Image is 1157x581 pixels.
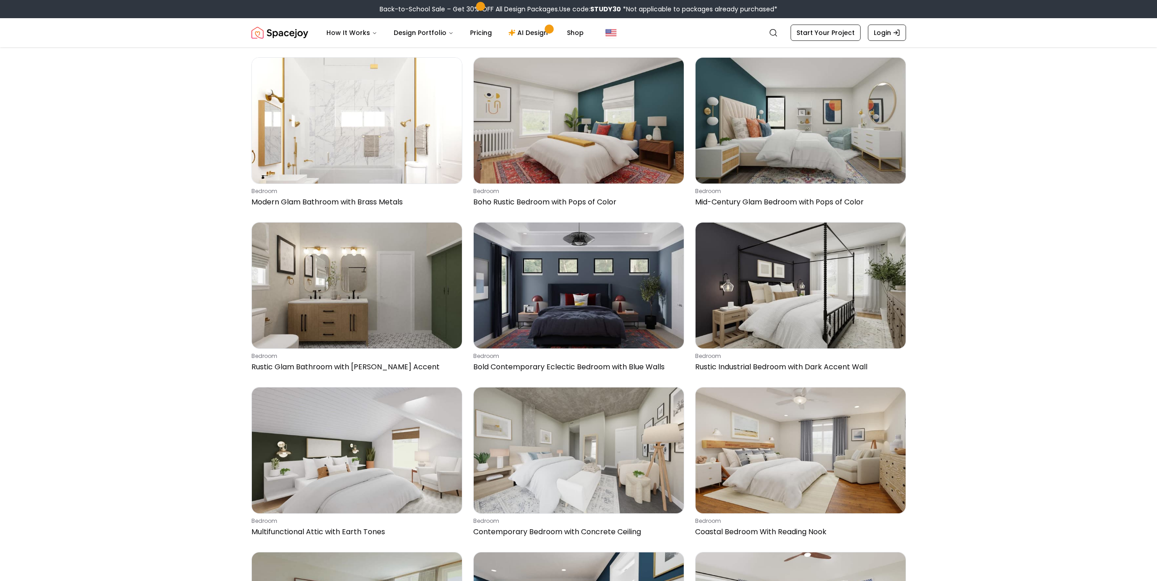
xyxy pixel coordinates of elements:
a: Pricing [463,24,499,42]
p: bedroom [695,517,902,525]
p: Boho Rustic Bedroom with Pops of Color [473,197,681,208]
a: Mid-Century Glam Bedroom with Pops of ColorbedroomMid-Century Glam Bedroom with Pops of Color [695,57,906,211]
a: Boho Rustic Bedroom with Pops of ColorbedroomBoho Rustic Bedroom with Pops of Color [473,57,684,211]
a: AI Design [501,24,558,42]
a: Coastal Bedroom With Reading NookbedroomCoastal Bedroom With Reading Nook [695,387,906,541]
a: Login [868,25,906,41]
img: United States [606,27,616,38]
img: Multifunctional Attic with Earth Tones [252,387,462,513]
img: Bold Contemporary Eclectic Bedroom with Blue Walls [474,223,684,348]
div: Back-to-School Sale – Get 30% OFF All Design Packages. [380,5,777,14]
img: Rustic Industrial Bedroom with Dark Accent Wall [696,223,906,348]
p: Rustic Industrial Bedroom with Dark Accent Wall [695,362,902,372]
a: Rustic Industrial Bedroom with Dark Accent WallbedroomRustic Industrial Bedroom with Dark Accent ... [695,222,906,376]
p: bedroom [695,188,902,195]
p: Coastal Bedroom With Reading Nook [695,526,902,537]
p: bedroom [695,353,902,360]
a: Shop [560,24,591,42]
img: Rustic Glam Bathroom with Olive Green Accent [252,223,462,348]
img: Mid-Century Glam Bedroom with Pops of Color [696,58,906,184]
p: bedroom [473,353,681,360]
p: Mid-Century Glam Bedroom with Pops of Color [695,197,902,208]
a: Rustic Glam Bathroom with Olive Green AccentbedroomRustic Glam Bathroom with [PERSON_NAME] Accent [251,222,462,376]
button: How It Works [319,24,385,42]
nav: Global [251,18,906,47]
button: Design Portfolio [386,24,461,42]
p: bedroom [251,517,459,525]
p: Bold Contemporary Eclectic Bedroom with Blue Walls [473,362,681,372]
a: Modern Glam Bathroom with Brass MetalsbedroomModern Glam Bathroom with Brass Metals [251,57,462,211]
p: Contemporary Bedroom with Concrete Ceiling [473,526,681,537]
a: Start Your Project [791,25,861,41]
p: bedroom [251,353,459,360]
img: Modern Glam Bathroom with Brass Metals [252,58,462,184]
p: Modern Glam Bathroom with Brass Metals [251,197,459,208]
a: Spacejoy [251,24,308,42]
a: Multifunctional Attic with Earth TonesbedroomMultifunctional Attic with Earth Tones [251,387,462,541]
p: bedroom [251,188,459,195]
p: Multifunctional Attic with Earth Tones [251,526,459,537]
a: Contemporary Bedroom with Concrete CeilingbedroomContemporary Bedroom with Concrete Ceiling [473,387,684,541]
p: Rustic Glam Bathroom with [PERSON_NAME] Accent [251,362,459,372]
a: Bold Contemporary Eclectic Bedroom with Blue WallsbedroomBold Contemporary Eclectic Bedroom with ... [473,222,684,376]
span: *Not applicable to packages already purchased* [621,5,777,14]
b: STUDY30 [590,5,621,14]
nav: Main [319,24,591,42]
img: Coastal Bedroom With Reading Nook [696,387,906,513]
img: Boho Rustic Bedroom with Pops of Color [474,58,684,184]
span: Use code: [559,5,621,14]
p: bedroom [473,517,681,525]
p: bedroom [473,188,681,195]
img: Contemporary Bedroom with Concrete Ceiling [474,387,684,513]
img: Spacejoy Logo [251,24,308,42]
